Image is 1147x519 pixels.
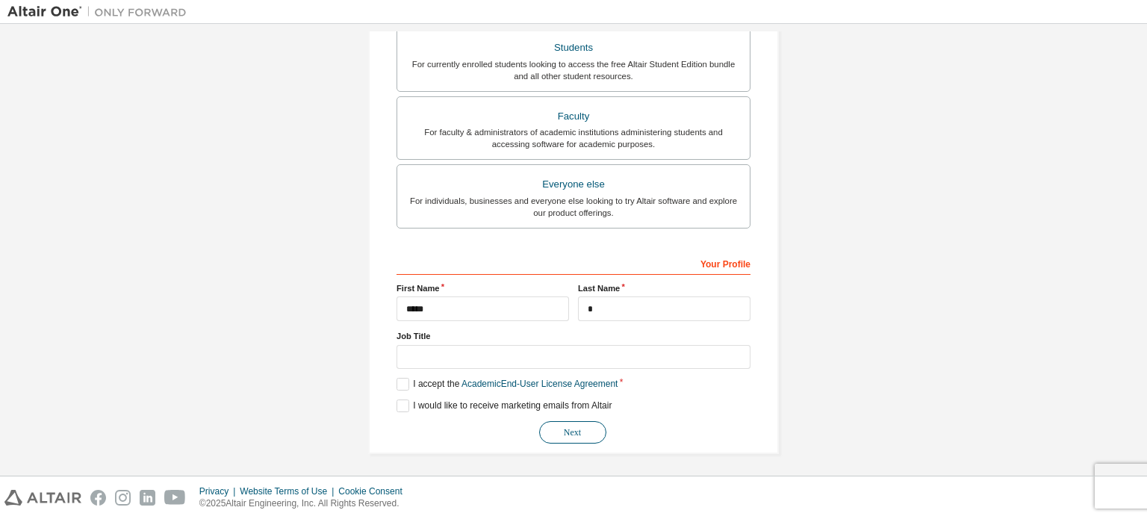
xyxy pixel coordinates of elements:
div: Faculty [406,106,741,127]
img: Altair One [7,4,194,19]
div: For faculty & administrators of academic institutions administering students and accessing softwa... [406,126,741,150]
img: linkedin.svg [140,490,155,506]
a: Academic End-User License Agreement [461,379,618,389]
p: © 2025 Altair Engineering, Inc. All Rights Reserved. [199,497,411,510]
label: I would like to receive marketing emails from Altair [397,400,612,412]
label: First Name [397,282,569,294]
img: facebook.svg [90,490,106,506]
div: Everyone else [406,174,741,195]
div: Privacy [199,485,240,497]
img: altair_logo.svg [4,490,81,506]
div: For individuals, businesses and everyone else looking to try Altair software and explore our prod... [406,195,741,219]
div: Cookie Consent [338,485,411,497]
img: instagram.svg [115,490,131,506]
div: For currently enrolled students looking to access the free Altair Student Edition bundle and all ... [406,58,741,82]
label: Last Name [578,282,750,294]
div: Website Terms of Use [240,485,338,497]
label: I accept the [397,378,618,391]
div: Students [406,37,741,58]
label: Job Title [397,330,750,342]
img: youtube.svg [164,490,186,506]
div: Your Profile [397,251,750,275]
button: Next [539,421,606,444]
